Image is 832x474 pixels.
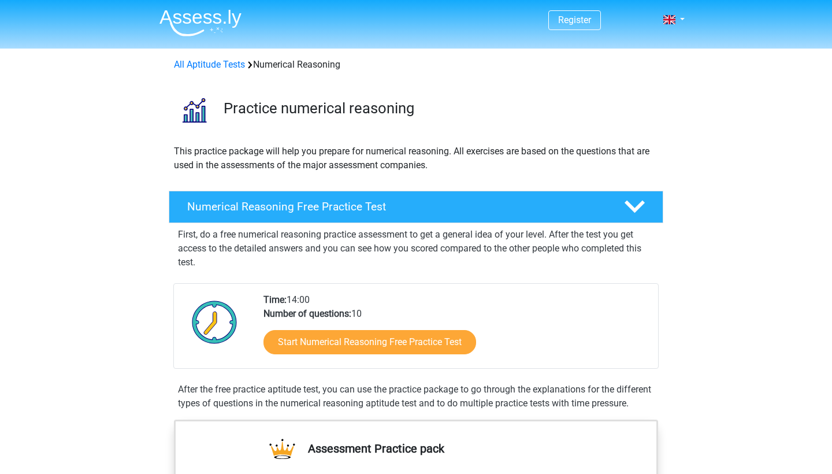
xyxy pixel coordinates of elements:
[263,330,476,354] a: Start Numerical Reasoning Free Practice Test
[263,294,287,305] b: Time:
[255,293,658,368] div: 14:00 10
[558,14,591,25] a: Register
[173,383,659,410] div: After the free practice aptitude test, you can use the practice package to go through the explana...
[187,200,606,213] h4: Numerical Reasoning Free Practice Test
[185,293,244,351] img: Clock
[159,9,242,36] img: Assessly
[263,308,351,319] b: Number of questions:
[169,58,663,72] div: Numerical Reasoning
[164,191,668,223] a: Numerical Reasoning Free Practice Test
[174,145,658,172] p: This practice package will help you prepare for numerical reasoning. All exercises are based on t...
[169,86,218,135] img: numerical reasoning
[174,59,245,70] a: All Aptitude Tests
[178,228,654,269] p: First, do a free numerical reasoning practice assessment to get a general idea of your level. Aft...
[224,99,654,117] h3: Practice numerical reasoning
